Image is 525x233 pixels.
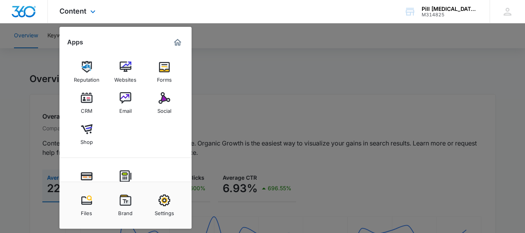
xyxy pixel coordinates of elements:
h2: Apps [67,39,83,46]
a: Reputation [72,57,101,87]
a: Payments [72,166,101,196]
span: Content [59,7,86,15]
div: Forms [157,73,172,83]
a: Shop [72,119,101,149]
a: POS [111,166,140,196]
div: account id [422,12,478,18]
a: Email [111,88,140,118]
div: CRM [81,104,92,114]
div: Reputation [74,73,99,83]
a: Social [150,88,179,118]
a: Websites [111,57,140,87]
div: Social [157,104,171,114]
a: Files [72,191,101,220]
a: CRM [72,88,101,118]
a: Settings [150,191,179,220]
div: Email [119,104,132,114]
div: Websites [114,73,136,83]
div: Files [81,206,92,216]
div: Shop [80,135,93,145]
div: account name [422,6,478,12]
a: Marketing 360® Dashboard [171,36,184,49]
a: Brand [111,191,140,220]
div: Brand [118,206,133,216]
a: Forms [150,57,179,87]
div: Settings [155,206,174,216]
